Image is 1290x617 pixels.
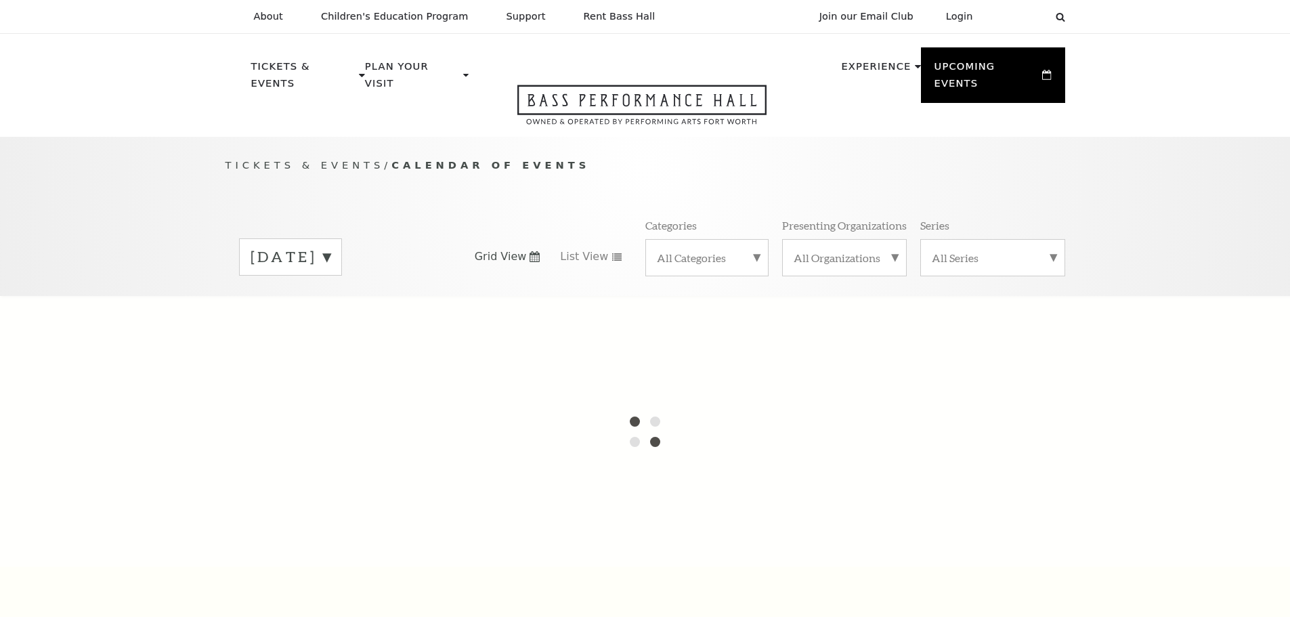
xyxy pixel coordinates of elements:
[794,251,895,265] label: All Organizations
[321,11,469,22] p: Children's Education Program
[254,11,283,22] p: About
[507,11,546,22] p: Support
[225,157,1065,174] p: /
[932,251,1054,265] label: All Series
[251,58,356,100] p: Tickets & Events
[584,11,655,22] p: Rent Bass Hall
[920,218,949,232] p: Series
[995,10,1043,23] select: Select:
[645,218,697,232] p: Categories
[657,251,757,265] label: All Categories
[475,249,527,264] span: Grid View
[391,159,590,171] span: Calendar of Events
[365,58,460,100] p: Plan Your Visit
[934,58,1039,100] p: Upcoming Events
[225,159,385,171] span: Tickets & Events
[560,249,608,264] span: List View
[782,218,907,232] p: Presenting Organizations
[251,247,330,268] label: [DATE]
[841,58,911,83] p: Experience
